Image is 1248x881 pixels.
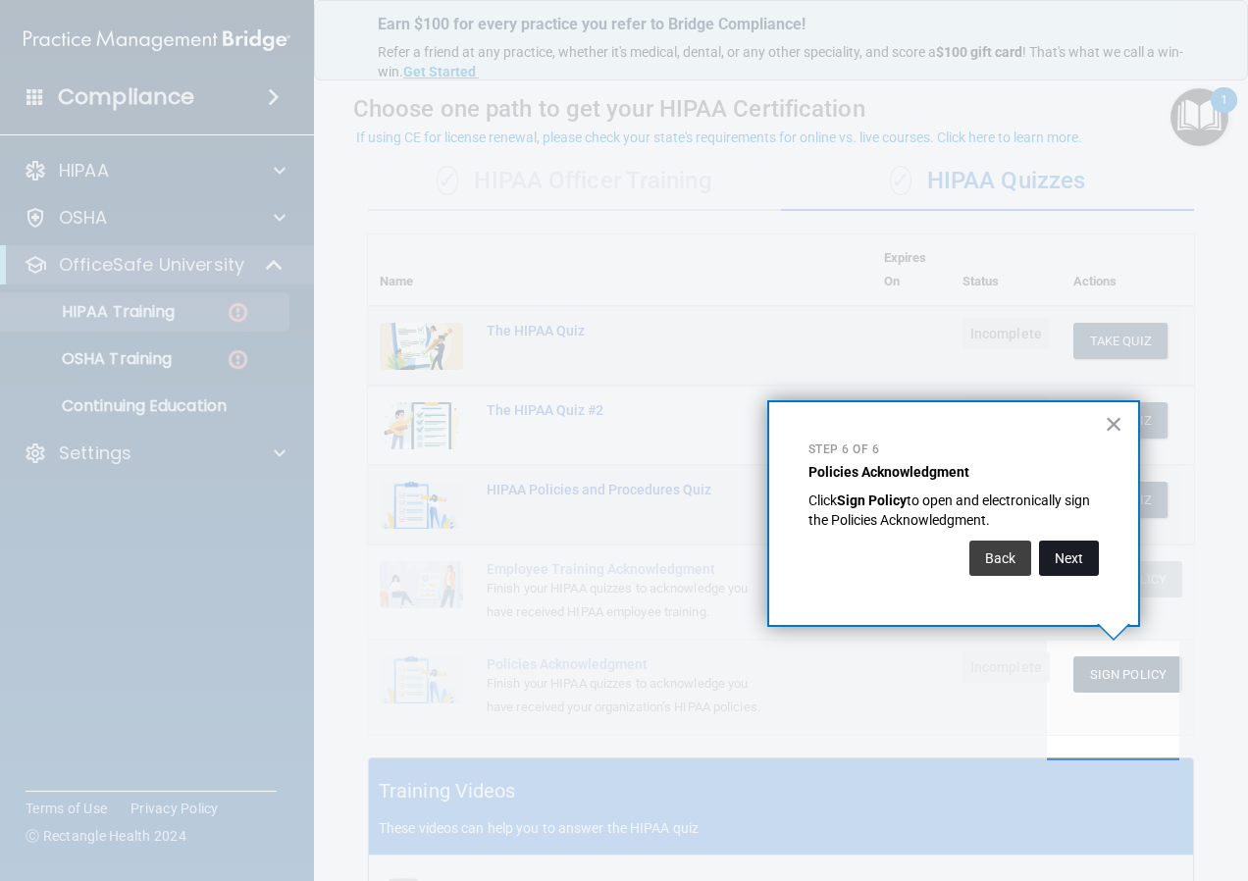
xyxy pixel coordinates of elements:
button: Back [969,541,1031,576]
button: Sign Policy [1073,656,1182,693]
p: Step 6 of 6 [808,441,1099,458]
button: Close [1105,408,1123,440]
strong: Policies Acknowledgment [808,464,969,480]
strong: Sign Policy [837,492,907,508]
button: Next [1039,541,1099,576]
span: Click [808,492,837,508]
span: to open and electronically sign the Policies Acknowledgment. [808,492,1093,528]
